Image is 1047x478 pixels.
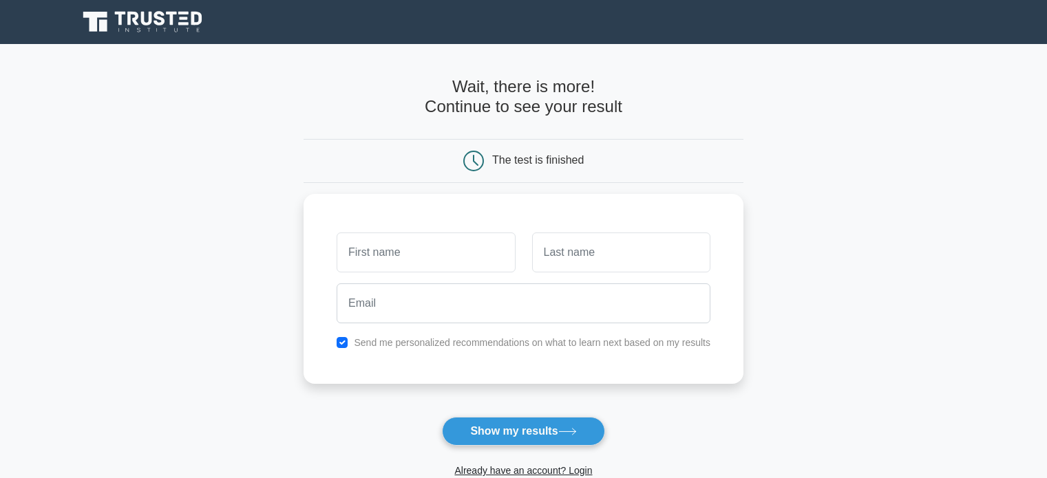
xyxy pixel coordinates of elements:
a: Already have an account? Login [454,465,592,476]
button: Show my results [442,417,604,446]
label: Send me personalized recommendations on what to learn next based on my results [354,337,710,348]
input: First name [337,232,515,272]
h4: Wait, there is more! Continue to see your result [304,77,743,117]
input: Last name [532,232,710,272]
input: Email [337,283,710,323]
div: The test is finished [492,154,584,166]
